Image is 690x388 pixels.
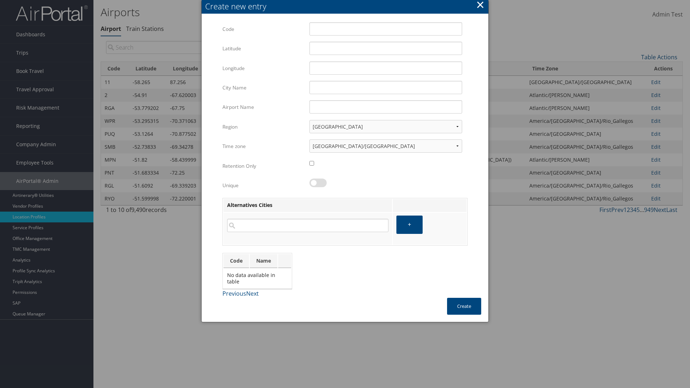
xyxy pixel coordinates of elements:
th: : activate to sort column ascending [278,254,291,268]
label: Retention Only [222,159,304,173]
th: Name: activate to sort column ascending [250,254,277,268]
label: City Name [222,81,304,94]
button: Create [447,298,481,315]
label: Time zone [222,139,304,153]
label: Code [222,22,304,36]
th: Code: activate to sort column ascending [224,254,249,268]
label: Longitude [222,61,304,75]
td: No data available in table [224,269,291,288]
button: + [396,216,423,234]
th: Alternatives Cities [224,199,392,212]
label: Latitude [222,42,304,55]
label: Airport Name [222,100,304,114]
div: Create new entry [205,1,488,12]
a: Next [246,290,259,297]
label: Region [222,120,304,134]
a: Previous [222,290,246,297]
label: Unique [222,179,304,192]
